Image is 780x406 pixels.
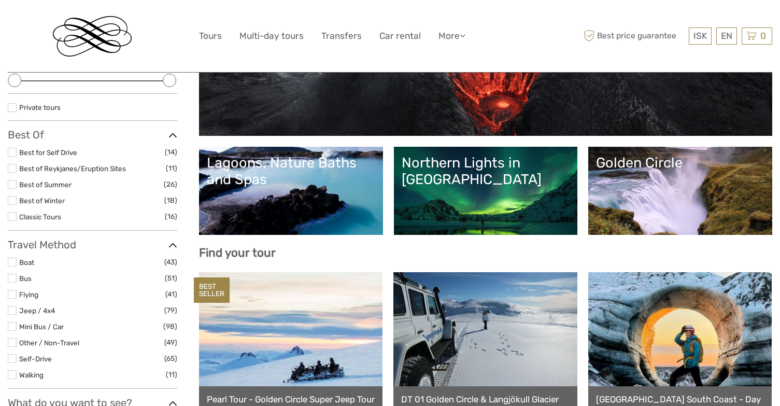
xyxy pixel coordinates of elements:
a: Boat [19,258,34,267]
span: (11) [166,369,177,381]
a: More [438,29,465,44]
span: (43) [164,256,177,268]
a: Lagoons, Nature Baths and Spas [207,155,375,227]
div: Lagoons, Nature Baths and Spas [207,155,375,188]
a: Jeep / 4x4 [19,306,55,315]
a: Best of Summer [19,180,72,189]
span: (51) [165,272,177,284]
a: DT 01 Golden Circle & Langjökull Glacier [401,394,569,404]
span: (18) [164,194,177,206]
span: (14) [165,146,177,158]
p: We're away right now. Please check back later! [15,18,117,26]
a: Multi-day tours [239,29,304,44]
a: Tours [199,29,222,44]
span: ISK [693,31,707,41]
div: Golden Circle [596,155,764,171]
a: Best for Self Drive [19,148,77,157]
a: Other / Non-Travel [19,339,79,347]
img: Reykjavik Residence [53,16,132,57]
a: Self-Drive [19,355,52,363]
span: (49) [164,337,177,348]
a: Golden Circle [596,155,764,227]
span: (16) [165,211,177,222]
span: (11) [166,162,177,174]
a: Northern Lights in [GEOGRAPHIC_DATA] [402,155,570,227]
b: Find your tour [199,246,276,260]
a: Lava and Volcanoes [207,55,764,128]
a: Mini Bus / Car [19,323,64,331]
span: (65) [164,353,177,365]
a: Best of Reykjanes/Eruption Sites [19,164,126,173]
a: Classic Tours [19,213,61,221]
span: 0 [759,31,768,41]
a: Bus [19,274,32,283]
h3: Best Of [8,129,177,141]
button: Open LiveChat chat widget [119,16,132,29]
span: (79) [164,304,177,316]
a: Walking [19,371,44,379]
span: Best price guarantee [581,27,686,45]
span: (26) [164,178,177,190]
a: Flying [19,290,38,299]
div: Northern Lights in [GEOGRAPHIC_DATA] [402,155,570,188]
h3: Travel Method [8,239,177,251]
div: BEST SELLER [194,277,230,303]
a: Car rental [379,29,421,44]
a: Private tours [19,103,61,111]
span: (41) [165,288,177,300]
a: Best of Winter [19,197,65,205]
a: Transfers [321,29,362,44]
span: (98) [163,320,177,332]
div: EN [716,27,737,45]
